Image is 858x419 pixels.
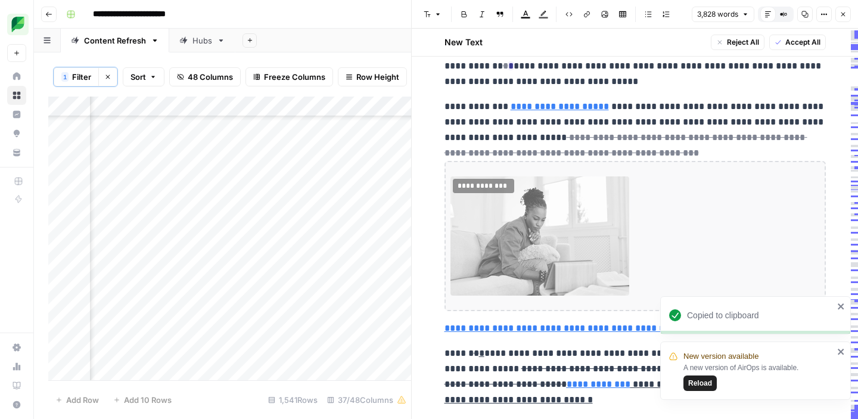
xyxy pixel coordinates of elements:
[7,124,26,143] a: Opportunities
[688,378,712,389] span: Reload
[264,71,325,83] span: Freeze Columns
[54,67,98,86] button: 1Filter
[66,394,99,406] span: Add Row
[7,357,26,376] a: Usage
[683,350,758,362] span: New version available
[7,395,26,414] button: Help + Support
[169,67,241,86] button: 48 Columns
[192,35,212,46] div: Hubs
[837,302,845,311] button: close
[130,71,146,83] span: Sort
[711,35,764,50] button: Reject All
[837,347,845,356] button: close
[356,71,399,83] span: Row Height
[7,376,26,395] a: Learning Hub
[683,362,834,391] div: A new version of AirOps is available.
[7,10,26,39] button: Workspace: SproutSocial
[48,390,106,409] button: Add Row
[769,35,826,50] button: Accept All
[7,105,26,124] a: Insights
[697,9,738,20] span: 3,828 words
[61,72,69,82] div: 1
[727,37,759,48] span: Reject All
[338,67,407,86] button: Row Height
[124,394,172,406] span: Add 10 Rows
[84,35,146,46] div: Content Refresh
[188,71,233,83] span: 48 Columns
[7,14,29,35] img: SproutSocial Logo
[245,67,333,86] button: Freeze Columns
[785,37,820,48] span: Accept All
[7,143,26,162] a: Your Data
[61,29,169,52] a: Content Refresh
[263,390,322,409] div: 1,541 Rows
[7,86,26,105] a: Browse
[123,67,164,86] button: Sort
[106,390,179,409] button: Add 10 Rows
[63,72,67,82] span: 1
[7,338,26,357] a: Settings
[7,67,26,86] a: Home
[322,390,411,409] div: 37/48 Columns
[687,309,834,321] div: Copied to clipboard
[683,375,717,391] button: Reload
[169,29,235,52] a: Hubs
[444,36,483,48] h2: New Text
[692,7,754,22] button: 3,828 words
[72,71,91,83] span: Filter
